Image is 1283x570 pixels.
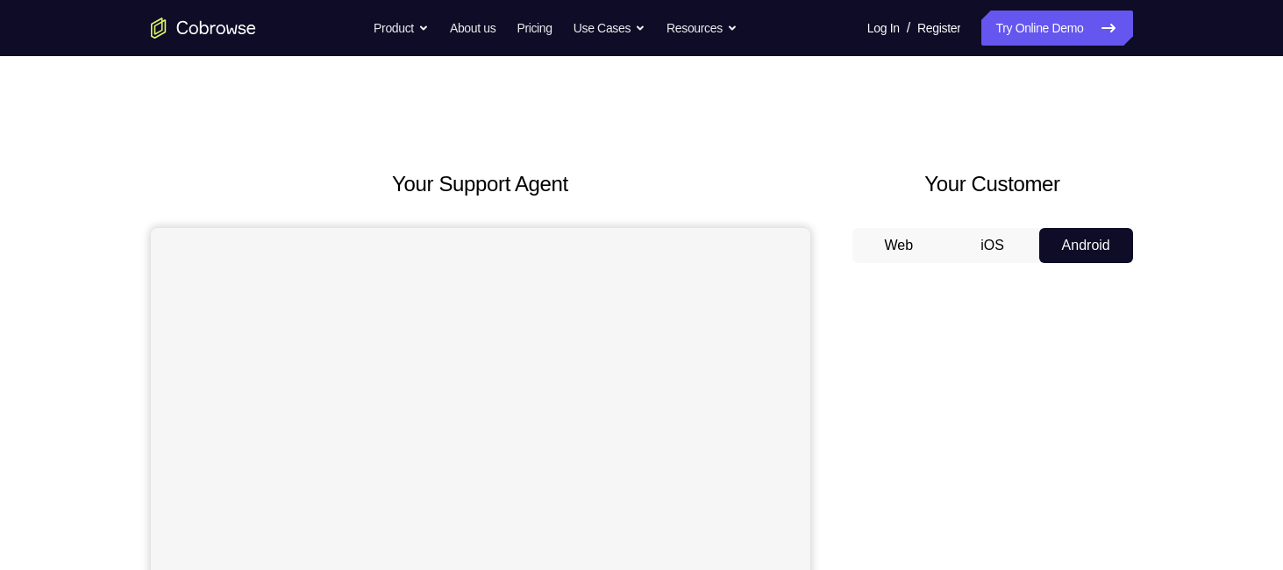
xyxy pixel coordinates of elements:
[945,228,1039,263] button: iOS
[852,228,946,263] button: Web
[907,18,910,39] span: /
[917,11,960,46] a: Register
[151,168,810,200] h2: Your Support Agent
[574,11,645,46] button: Use Cases
[867,11,900,46] a: Log In
[666,11,738,46] button: Resources
[1039,228,1133,263] button: Android
[981,11,1132,46] a: Try Online Demo
[852,168,1133,200] h2: Your Customer
[450,11,495,46] a: About us
[517,11,552,46] a: Pricing
[374,11,429,46] button: Product
[151,18,256,39] a: Go to the home page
